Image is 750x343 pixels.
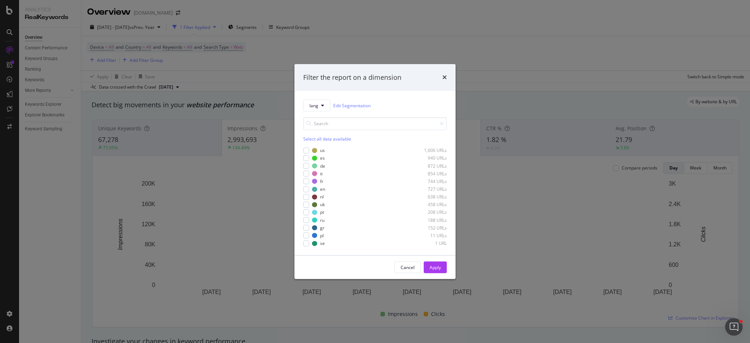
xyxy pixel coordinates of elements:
[411,209,447,216] div: 208 URLs
[303,136,447,142] div: Select all data available
[320,225,324,231] div: gr
[411,201,447,208] div: 458 URLs
[401,264,415,271] div: Cancel
[320,201,325,208] div: uk
[411,232,447,239] div: 11 URLs
[320,194,324,200] div: nl
[320,217,324,223] div: ru
[411,171,447,177] div: 854 URLs
[320,186,325,192] div: en
[394,261,421,273] button: Cancel
[320,163,325,169] div: de
[411,194,447,200] div: 638 URLs
[411,155,447,161] div: 940 URLs
[411,225,447,231] div: 152 URLs
[320,232,324,239] div: pl
[442,73,447,82] div: times
[320,240,325,246] div: se
[303,117,447,130] input: Search
[320,148,325,154] div: us
[333,102,371,109] a: Edit Segmentation
[320,171,323,177] div: it
[430,264,441,271] div: Apply
[303,100,330,111] button: lang
[411,240,447,246] div: 1 URL
[725,318,743,336] iframe: Intercom live chat
[411,217,447,223] div: 188 URLs
[320,178,323,184] div: fr
[411,148,447,154] div: 1,606 URLs
[294,64,456,279] div: modal
[320,209,324,216] div: pt
[424,261,447,273] button: Apply
[320,155,325,161] div: es
[411,163,447,169] div: 872 URLs
[309,102,318,109] span: lang
[411,186,447,192] div: 727 URLs
[303,73,401,82] div: Filter the report on a dimension
[411,178,447,184] div: 744 URLs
